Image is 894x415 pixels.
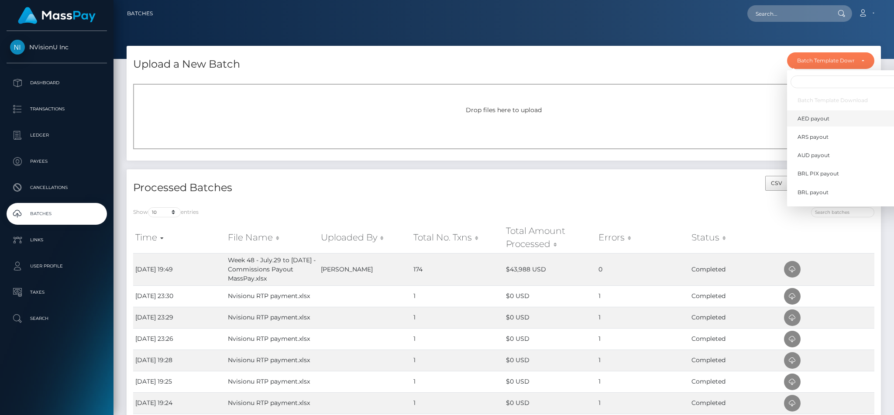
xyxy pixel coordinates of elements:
[797,57,854,64] div: Batch Template Download
[7,229,107,251] a: Links
[504,285,596,307] td: $0 USD
[10,312,103,325] p: Search
[689,350,782,371] td: Completed
[10,233,103,247] p: Links
[7,98,107,120] a: Transactions
[7,124,107,146] a: Ledger
[596,350,689,371] td: 1
[596,307,689,328] td: 1
[133,180,497,195] h4: Processed Batches
[226,307,318,328] td: Nvisionu RTP payment.xlsx
[7,43,107,51] span: NVisionU Inc
[127,4,153,23] a: Batches
[226,392,318,414] td: Nvisionu RTP payment.xlsx
[10,103,103,116] p: Transactions
[689,253,782,285] td: Completed
[504,307,596,328] td: $0 USD
[798,170,839,178] span: BRL PIX payout
[596,371,689,392] td: 1
[133,371,226,392] td: [DATE] 19:25
[226,222,318,253] th: File Name: activate to sort column ascending
[504,253,596,285] td: $43,988 USD
[226,328,318,350] td: Nvisionu RTP payment.xlsx
[411,350,504,371] td: 1
[133,392,226,414] td: [DATE] 19:24
[747,5,829,22] input: Search...
[10,207,103,220] p: Batches
[319,222,411,253] th: Uploaded By: activate to sort column ascending
[411,392,504,414] td: 1
[7,72,107,94] a: Dashboard
[133,350,226,371] td: [DATE] 19:28
[226,285,318,307] td: Nvisionu RTP payment.xlsx
[466,106,542,114] span: Drop files here to upload
[596,253,689,285] td: 0
[411,371,504,392] td: 1
[504,392,596,414] td: $0 USD
[133,57,240,72] h4: Upload a New Batch
[798,151,830,159] span: AUD payout
[319,253,411,285] td: [PERSON_NAME]
[411,285,504,307] td: 1
[689,392,782,414] td: Completed
[7,203,107,225] a: Batches
[226,350,318,371] td: Nvisionu RTP payment.xlsx
[18,7,96,24] img: MassPay Logo
[411,307,504,328] td: 1
[689,328,782,350] td: Completed
[689,307,782,328] td: Completed
[7,308,107,329] a: Search
[7,151,107,172] a: Payees
[798,189,829,196] span: BRL payout
[10,181,103,194] p: Cancellations
[596,285,689,307] td: 1
[10,286,103,299] p: Taxes
[133,207,199,217] label: Show entries
[504,222,596,253] th: Total Amount Processed: activate to sort column ascending
[7,281,107,303] a: Taxes
[798,115,829,123] span: AED payout
[504,350,596,371] td: $0 USD
[10,76,103,89] p: Dashboard
[771,180,782,186] span: CSV
[596,392,689,414] td: 1
[411,222,504,253] th: Total No. Txns: activate to sort column ascending
[504,328,596,350] td: $0 USD
[133,285,226,307] td: [DATE] 23:30
[10,129,103,142] p: Ledger
[811,207,874,217] input: Search batches
[226,253,318,285] td: Week 48 - July.29 to [DATE] - Commissions Payout MassPay.xlsx
[787,52,874,69] button: Batch Template Download
[596,222,689,253] th: Errors: activate to sort column ascending
[689,222,782,253] th: Status: activate to sort column ascending
[133,253,226,285] td: [DATE] 19:49
[7,255,107,277] a: User Profile
[596,328,689,350] td: 1
[133,222,226,253] th: Time: activate to sort column ascending
[148,207,181,217] select: Showentries
[226,371,318,392] td: Nvisionu RTP payment.xlsx
[133,307,226,328] td: [DATE] 23:29
[10,155,103,168] p: Payees
[411,253,504,285] td: 174
[689,285,782,307] td: Completed
[765,176,788,191] button: CSV
[798,133,829,141] span: ARS payout
[10,40,25,55] img: NVisionU Inc
[10,260,103,273] p: User Profile
[7,177,107,199] a: Cancellations
[504,371,596,392] td: $0 USD
[133,328,226,350] td: [DATE] 23:26
[411,328,504,350] td: 1
[689,371,782,392] td: Completed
